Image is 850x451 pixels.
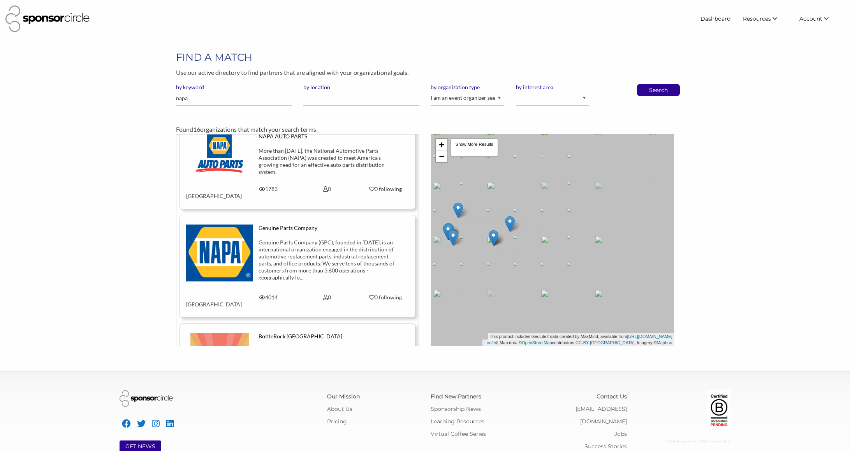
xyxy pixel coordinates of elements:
[327,393,360,400] a: Our Mission
[327,405,352,412] a: About Us
[186,225,409,308] a: Genuine Parts Company Genuine Parts Company (GPC), founded in [DATE], is an international organiz...
[186,133,409,200] a: NAPA AUTO PARTS More than [DATE], the National Automotive Parts Association (NAPA​) was created t...
[176,125,674,134] div: Found organizations that match your search terms
[522,340,552,345] a: OpenStreetMap
[259,133,395,140] div: NAPA AUTO PARTS
[575,340,634,345] a: CC-BY-[GEOGRAPHIC_DATA]
[799,15,822,22] span: Account
[614,430,627,437] a: Jobs
[362,186,409,193] div: 0 following
[303,84,419,91] label: by location
[259,225,395,232] div: Genuine Parts Company
[436,139,447,150] a: Zoom in
[180,294,239,308] div: [GEOGRAPHIC_DATA]
[176,50,674,64] h1: FIND A MATCH
[186,133,253,173] img: u6ilsmi5tdi30o2yzlit
[120,390,173,407] img: Sponsor Circle Logo
[627,334,672,339] a: [URL][DOMAIN_NAME]
[431,405,481,412] a: Sponsorship News
[176,91,292,106] input: Please enter one or more keywords
[186,333,409,411] a: BottleRock [GEOGRAPHIC_DATA] BottleRock Napa Valley features the world’s top musicians on five mu...
[362,294,409,301] div: 0 following
[743,15,771,22] span: Resources
[190,333,249,391] img: d4s4gawwmewqnbzljo5r
[436,150,447,162] a: Zoom out
[597,393,627,400] a: Contact Us
[125,443,155,450] a: GET NEWS
[297,294,356,301] div: 0
[297,186,356,193] div: 0
[737,12,793,26] li: Resources
[259,147,395,175] div: More than [DATE], the National Automotive Parts Association (NAPA​) was created to meet America’s...
[793,12,845,26] li: Account
[176,84,292,91] label: by keyword
[707,390,731,429] img: Certified Corporation Pending Logo
[431,430,486,437] a: Virtual Coffee Series
[193,126,200,133] span: 16
[176,67,674,78] p: Use our active directory to find partners that are aligned with your organizational goals.
[516,84,589,91] label: by interest area
[186,225,253,281] img: pulm9p2ql3jwwdoxiify
[484,340,497,345] a: Leaflet
[575,405,627,425] a: [EMAIL_ADDRESS][DOMAIN_NAME]
[488,333,674,340] div: This product includes GeoLite2 data created by MaxMind, available from
[646,84,671,96] button: Search
[694,12,737,26] a: Dashboard
[431,393,481,400] a: Find New Partners
[259,239,395,281] div: Genuine Parts Company (GPC), founded in [DATE], is an international organization engaged in the d...
[451,138,498,157] div: Show More Results
[482,340,674,346] div: | Map data © contributors, , Imagery ©
[180,186,239,200] div: [GEOGRAPHIC_DATA]
[431,84,504,91] label: by organization type
[5,5,90,32] img: Sponsor Circle Logo
[239,186,298,193] div: 1783
[639,435,731,448] div: © 2025 Sponsor Circle - All Rights Reserved
[327,418,347,425] a: Pricing
[725,440,731,443] span: C: U:
[259,333,395,340] div: BottleRock [GEOGRAPHIC_DATA]
[431,418,484,425] a: Learning Resources
[584,443,627,450] a: Success Stories
[657,340,672,345] a: Mapbox
[239,294,298,301] div: 4014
